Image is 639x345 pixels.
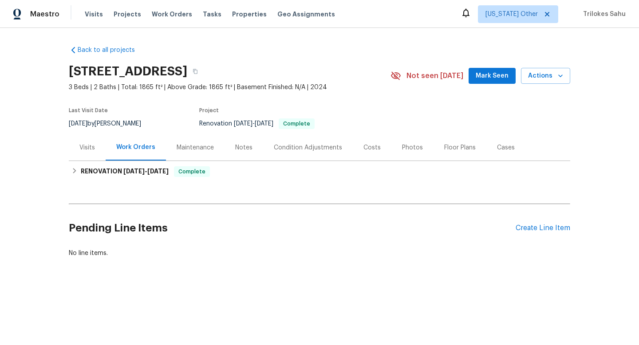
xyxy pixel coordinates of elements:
span: Geo Assignments [277,10,335,19]
div: Visits [79,143,95,152]
a: Back to all projects [69,46,154,55]
span: Visits [85,10,103,19]
div: RENOVATION [DATE]-[DATE]Complete [69,161,570,182]
div: Maintenance [177,143,214,152]
h2: [STREET_ADDRESS] [69,67,187,76]
span: Trilokes Sahu [580,10,626,19]
span: Project [199,108,219,113]
div: Notes [235,143,252,152]
div: Floor Plans [444,143,476,152]
span: Renovation [199,121,315,127]
span: - [123,168,169,174]
span: [DATE] [123,168,145,174]
span: Last Visit Date [69,108,108,113]
span: Complete [280,121,314,126]
span: Properties [232,10,267,19]
div: Costs [363,143,381,152]
div: Create Line Item [516,224,570,232]
button: Copy Address [187,63,203,79]
h2: Pending Line Items [69,208,516,249]
div: Cases [497,143,515,152]
span: [DATE] [255,121,273,127]
span: Tasks [203,11,221,17]
span: Maestro [30,10,59,19]
span: [US_STATE] Other [485,10,538,19]
span: Work Orders [152,10,192,19]
span: 3 Beds | 2 Baths | Total: 1865 ft² | Above Grade: 1865 ft² | Basement Finished: N/A | 2024 [69,83,390,92]
span: [DATE] [69,121,87,127]
div: Photos [402,143,423,152]
span: [DATE] [234,121,252,127]
button: Actions [521,68,570,84]
div: No line items. [69,249,570,258]
span: Mark Seen [476,71,509,82]
span: Not seen [DATE] [406,71,463,80]
span: Complete [175,167,209,176]
h6: RENOVATION [81,166,169,177]
button: Mark Seen [469,68,516,84]
span: [DATE] [147,168,169,174]
div: Condition Adjustments [274,143,342,152]
span: Projects [114,10,141,19]
div: Work Orders [116,143,155,152]
span: Actions [528,71,563,82]
div: by [PERSON_NAME] [69,118,152,129]
span: - [234,121,273,127]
